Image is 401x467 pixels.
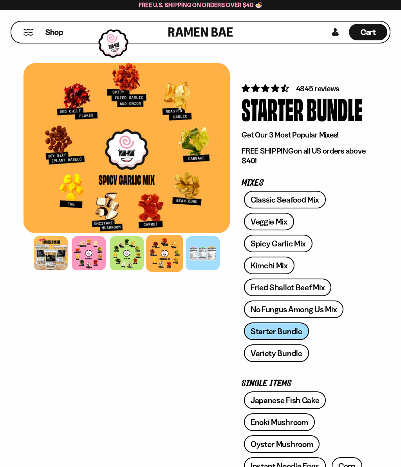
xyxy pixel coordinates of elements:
a: Variety Bundle [244,344,309,362]
button: Mobile Menu Trigger [23,29,34,36]
span: Shop [45,27,63,38]
a: No Fungus Among Us Mix [244,300,343,318]
div: Cart [349,22,387,43]
a: Kimchi Mix [244,257,294,274]
span: Cart [361,27,376,37]
a: Enoki Mushroom [244,413,315,431]
span: Free U.S. Shipping on Orders over $40 🍜 [139,1,263,9]
span: 4845 reviews [296,84,340,93]
p: Get Our 3 Most Popular Mixes! [242,130,366,140]
span: 4.71 stars [242,83,291,93]
a: Oyster Mushroom [244,435,320,453]
a: Veggie Mix [244,213,294,230]
p: Mixes [242,179,366,187]
p: Single Items [242,380,366,387]
a: Spicy Garlic Mix [244,235,312,252]
a: Fried Shallot Beef Mix [244,279,331,296]
p: on all US orders above $40! [242,146,366,166]
strong: FREE SHIPPING [242,146,293,156]
a: Shop [45,24,63,40]
a: Japanese Fish Cake [244,391,326,409]
div: Bundle [307,94,363,123]
a: Classic Seafood Mix [244,191,326,208]
div: Starter [242,94,303,123]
